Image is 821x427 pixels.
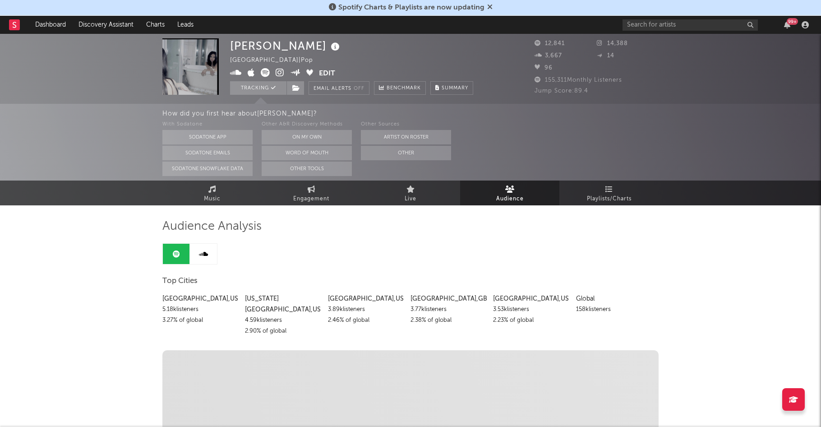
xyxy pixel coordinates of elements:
button: Sodatone Emails [162,146,253,160]
span: 155,311 Monthly Listeners [535,77,622,83]
div: [GEOGRAPHIC_DATA] | Pop [230,55,323,66]
div: [PERSON_NAME] [230,38,342,53]
a: Live [361,181,460,205]
a: Charts [140,16,171,34]
em: Off [354,86,364,91]
button: Edit [319,68,335,79]
a: Leads [171,16,200,34]
div: 2.46 % of global [328,315,404,326]
a: Discovery Assistant [72,16,140,34]
span: Dismiss [487,4,493,11]
div: Other Sources [361,119,451,130]
div: 158k listeners [576,304,652,315]
span: 96 [535,65,553,71]
button: Other Tools [262,162,352,176]
div: [GEOGRAPHIC_DATA] , US [328,293,404,304]
a: Benchmark [374,81,426,95]
div: [GEOGRAPHIC_DATA] , US [493,293,569,304]
div: 2.23 % of global [493,315,569,326]
div: 2.90 % of global [245,326,321,337]
button: Email AlertsOff [309,81,369,95]
button: Word Of Mouth [262,146,352,160]
a: Audience [460,181,559,205]
div: 3.77k listeners [410,304,486,315]
button: Artist on Roster [361,130,451,144]
div: 4.59k listeners [245,315,321,326]
span: Benchmark [387,83,421,94]
span: Spotify Charts & Playlists are now updating [338,4,484,11]
button: Sodatone Snowflake Data [162,162,253,176]
span: 12,841 [535,41,565,46]
span: 14 [597,53,614,59]
div: 3.27 % of global [162,315,238,326]
span: Playlists/Charts [587,194,632,204]
span: Audience [496,194,524,204]
span: Audience Analysis [162,221,262,232]
button: Tracking [230,81,286,95]
a: Engagement [262,181,361,205]
button: On My Own [262,130,352,144]
div: 2.38 % of global [410,315,486,326]
span: Jump Score: 89.4 [535,88,588,94]
div: 3.53k listeners [493,304,569,315]
div: [US_STATE][GEOGRAPHIC_DATA] , US [245,293,321,315]
button: 99+ [784,21,790,28]
div: 99 + [787,18,798,25]
div: [GEOGRAPHIC_DATA] , US [162,293,238,304]
a: Music [162,181,262,205]
span: Summary [442,86,468,91]
button: Sodatone App [162,130,253,144]
div: Other A&R Discovery Methods [262,119,352,130]
div: [GEOGRAPHIC_DATA] , GB [410,293,486,304]
button: Other [361,146,451,160]
div: With Sodatone [162,119,253,130]
div: 3.89k listeners [328,304,404,315]
button: Summary [430,81,473,95]
span: 14,388 [597,41,628,46]
a: Playlists/Charts [559,181,659,205]
span: Engagement [293,194,329,204]
div: 5.18k listeners [162,304,238,315]
a: Dashboard [29,16,72,34]
div: How did you first hear about [PERSON_NAME] ? [162,108,821,119]
input: Search for artists [623,19,758,31]
span: Music [204,194,221,204]
span: Top Cities [162,276,198,287]
div: Global [576,293,652,304]
span: 3,667 [535,53,562,59]
span: Live [405,194,416,204]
